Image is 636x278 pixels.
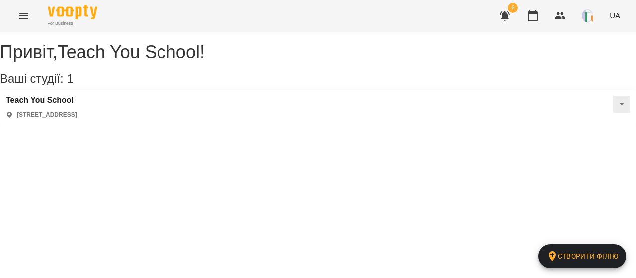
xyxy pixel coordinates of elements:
[67,72,73,85] span: 1
[6,96,77,105] a: Teach You School
[48,5,97,19] img: Voopty Logo
[508,3,518,13] span: 6
[48,20,97,27] span: For Business
[582,9,596,23] img: 9a1d62ba177fc1b8feef1f864f620c53.png
[12,4,36,28] button: Menu
[610,10,620,21] span: UA
[17,111,77,119] p: [STREET_ADDRESS]
[606,6,624,25] button: UA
